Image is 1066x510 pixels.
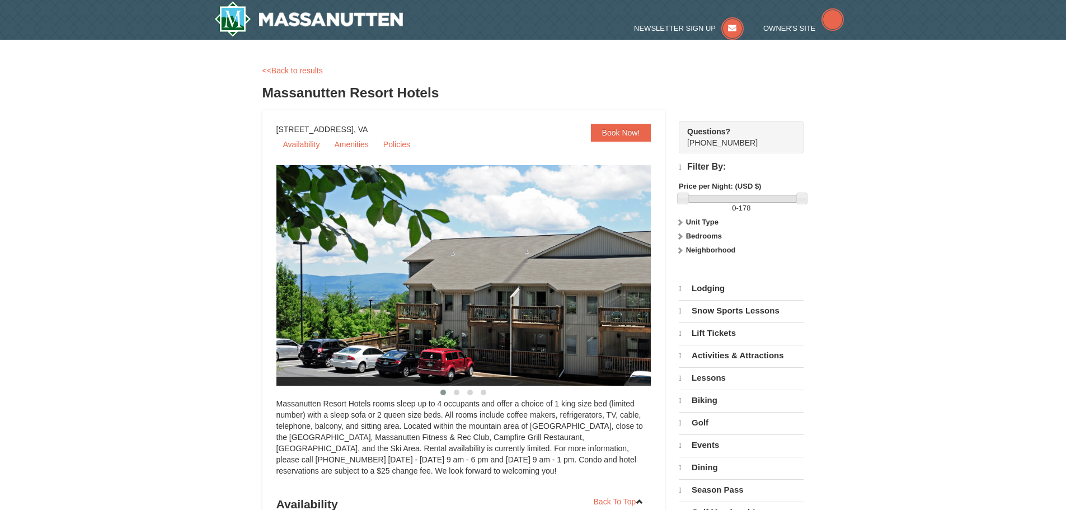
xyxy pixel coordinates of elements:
span: [PHONE_NUMBER] [687,126,783,147]
a: Back To Top [586,493,651,510]
img: Massanutten Resort Logo [214,1,403,37]
a: Massanutten Resort [214,1,403,37]
strong: Neighborhood [686,246,736,254]
a: <<Back to results [262,66,323,75]
span: Owner's Site [763,24,816,32]
span: 0 [732,204,736,212]
a: Biking [679,390,804,411]
a: Amenities [327,136,375,153]
strong: Questions? [687,127,730,136]
strong: Unit Type [686,218,719,226]
a: Lodging [679,278,804,299]
span: 178 [739,204,751,212]
h3: Massanutten Resort Hotels [262,82,804,104]
a: Lift Tickets [679,322,804,344]
span: Newsletter Sign Up [634,24,716,32]
strong: Price per Night: (USD $) [679,182,761,190]
h4: Filter By: [679,162,804,172]
a: Events [679,434,804,456]
a: Newsletter Sign Up [634,24,744,32]
a: Snow Sports Lessons [679,300,804,321]
a: Lessons [679,367,804,389]
img: 19219026-1-e3b4ac8e.jpg [276,165,679,386]
a: Season Pass [679,479,804,500]
div: Massanutten Resort Hotels rooms sleep up to 4 occupants and offer a choice of 1 king size bed (li... [276,398,651,488]
a: Golf [679,412,804,433]
a: Book Now! [591,124,651,142]
a: Policies [377,136,417,153]
a: Owner's Site [763,24,844,32]
a: Activities & Attractions [679,345,804,366]
a: Availability [276,136,327,153]
label: - [679,203,804,214]
strong: Bedrooms [686,232,722,240]
a: Dining [679,457,804,478]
